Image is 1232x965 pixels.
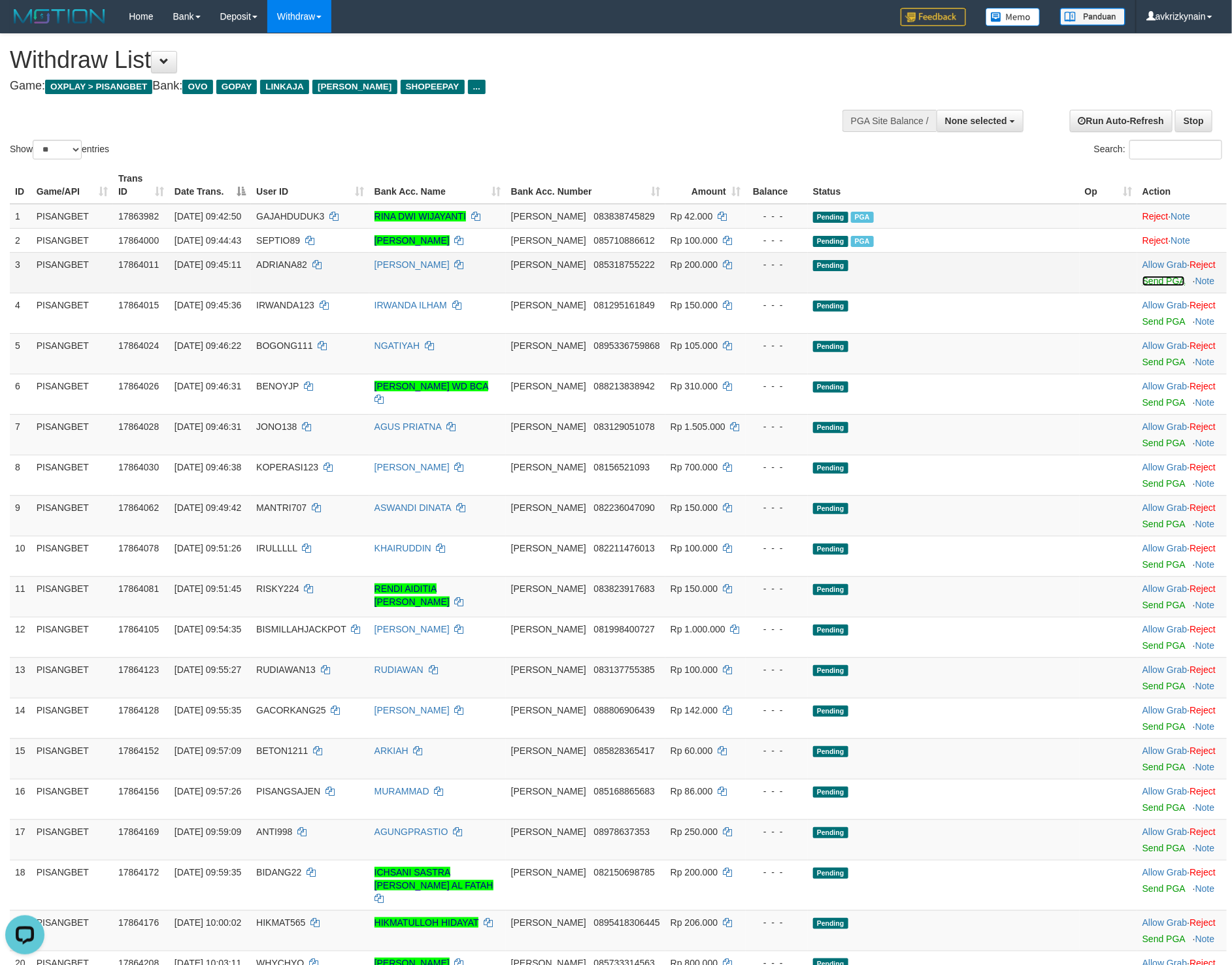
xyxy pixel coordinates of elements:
a: RINA DWI WIJAYANTI [375,211,466,221]
span: RISKY224 [256,583,299,594]
td: · [1137,228,1227,252]
a: Send PGA [1142,397,1185,408]
a: RENDI AIDITIA [PERSON_NAME] [375,583,450,607]
span: 17864105 [118,624,159,634]
span: · [1142,583,1190,594]
a: Allow Grab [1142,745,1187,756]
a: AGUS PRIATNA [375,421,441,432]
span: Pending [813,625,848,636]
span: [DATE] 09:46:22 [175,340,241,351]
span: 17864024 [118,340,159,351]
button: Open LiveChat chat widget [5,5,44,44]
a: Note [1195,843,1215,853]
td: 14 [10,698,31,738]
a: Note [1195,934,1215,944]
th: User ID: activate to sort column ascending [251,167,369,204]
span: [DATE] 09:46:38 [175,462,241,472]
a: ASWANDI DINATA [375,502,451,513]
span: BOGONG111 [256,340,312,351]
td: 13 [10,657,31,698]
span: Pending [813,463,848,474]
span: Rp 200.000 [671,259,718,270]
span: [DATE] 09:45:36 [175,300,241,310]
th: Status [808,167,1080,204]
span: Pending [813,503,848,514]
a: Send PGA [1142,843,1185,853]
td: PISANGBET [31,455,113,495]
a: KHAIRUDDIN [375,543,431,553]
td: · [1137,414,1227,455]
button: None selected [937,110,1024,132]
a: [PERSON_NAME] [375,624,450,634]
select: Showentries [33,140,82,159]
span: Rp 142.000 [671,705,718,715]
td: 7 [10,414,31,455]
span: Rp 150.000 [671,583,718,594]
a: Reject [1190,867,1216,877]
a: Send PGA [1142,721,1185,732]
th: ID [10,167,31,204]
span: 17864028 [118,421,159,432]
span: GAJAHDUDUK3 [256,211,324,221]
a: Send PGA [1142,357,1185,367]
span: None selected [945,116,1007,126]
td: · [1137,204,1227,229]
span: SHOPEEPAY [401,80,465,94]
span: Rp 150.000 [671,300,718,310]
span: Copy 0895336759868 to clipboard [594,340,660,351]
div: - - - [751,663,803,676]
a: ICHSANI SASTRA [PERSON_NAME] AL FATAH [375,867,493,891]
td: · [1137,374,1227,414]
a: Send PGA [1142,934,1185,944]
a: Send PGA [1142,600,1185,610]
a: Reject [1190,917,1216,928]
span: [DATE] 09:46:31 [175,381,241,391]
div: - - - [751,420,803,433]
a: Reject [1190,826,1216,837]
span: · [1142,381,1190,391]
span: [PERSON_NAME] [511,664,586,675]
span: [PERSON_NAME] [511,705,586,715]
a: NGATIYAH [375,340,420,351]
span: BENOYJP [256,381,299,391]
td: PISANGBET [31,495,113,536]
span: IRWANDA123 [256,300,314,310]
td: · [1137,495,1227,536]
span: 17864030 [118,462,159,472]
td: PISANGBET [31,204,113,229]
td: PISANGBET [31,576,113,617]
a: RUDIAWAN [375,664,424,675]
div: PGA Site Balance / [842,110,937,132]
td: 8 [10,455,31,495]
a: Reject [1190,381,1216,391]
div: - - - [751,461,803,474]
span: [PERSON_NAME] [312,80,397,94]
td: 9 [10,495,31,536]
span: JONO138 [256,421,297,432]
a: Allow Grab [1142,917,1187,928]
span: [PERSON_NAME] [511,421,586,432]
a: Run Auto-Refresh [1070,110,1173,132]
span: Copy 081295161849 to clipboard [594,300,655,310]
a: Allow Grab [1142,624,1187,634]
span: · [1142,300,1190,310]
td: PISANGBET [31,252,113,293]
span: KOPERASI123 [256,462,318,472]
input: Search: [1129,140,1222,159]
h4: Game: Bank: [10,80,808,93]
span: 17864026 [118,381,159,391]
a: Note [1171,235,1191,246]
td: PISANGBET [31,698,113,738]
span: [DATE] 09:55:27 [175,664,241,675]
span: Pending [813,584,848,595]
th: Bank Acc. Name: activate to sort column ascending [369,167,506,204]
span: [PERSON_NAME] [511,235,586,246]
a: Allow Grab [1142,826,1187,837]
td: · [1137,333,1227,374]
span: Copy 083838745829 to clipboard [594,211,655,221]
a: Note [1195,640,1215,651]
div: - - - [751,234,803,247]
a: [PERSON_NAME] [375,235,450,246]
div: - - - [751,582,803,595]
span: MANTRI707 [256,502,307,513]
